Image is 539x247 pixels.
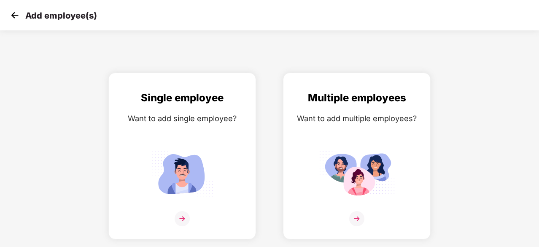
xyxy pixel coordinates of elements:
[292,112,422,125] div: Want to add multiple employees?
[292,90,422,106] div: Multiple employees
[117,90,247,106] div: Single employee
[175,211,190,226] img: svg+xml;base64,PHN2ZyB4bWxucz0iaHR0cDovL3d3dy53My5vcmcvMjAwMC9zdmciIHdpZHRoPSIzNiIgaGVpZ2h0PSIzNi...
[349,211,364,226] img: svg+xml;base64,PHN2ZyB4bWxucz0iaHR0cDovL3d3dy53My5vcmcvMjAwMC9zdmciIHdpZHRoPSIzNiIgaGVpZ2h0PSIzNi...
[25,11,97,21] p: Add employee(s)
[319,147,395,200] img: svg+xml;base64,PHN2ZyB4bWxucz0iaHR0cDovL3d3dy53My5vcmcvMjAwMC9zdmciIGlkPSJNdWx0aXBsZV9lbXBsb3llZS...
[144,147,220,200] img: svg+xml;base64,PHN2ZyB4bWxucz0iaHR0cDovL3d3dy53My5vcmcvMjAwMC9zdmciIGlkPSJTaW5nbGVfZW1wbG95ZWUiIH...
[117,112,247,125] div: Want to add single employee?
[8,9,21,22] img: svg+xml;base64,PHN2ZyB4bWxucz0iaHR0cDovL3d3dy53My5vcmcvMjAwMC9zdmciIHdpZHRoPSIzMCIgaGVpZ2h0PSIzMC...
